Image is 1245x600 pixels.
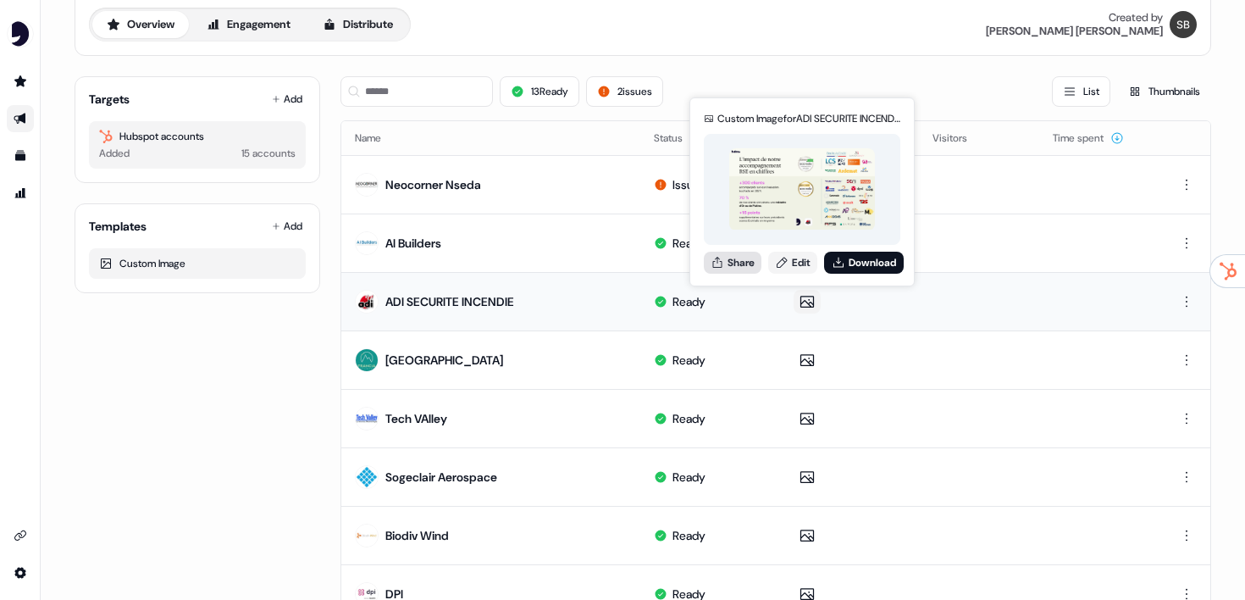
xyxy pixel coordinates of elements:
[932,123,988,153] button: Visitors
[385,410,447,427] div: Tech VAlley
[7,180,34,207] a: Go to attribution
[92,11,189,38] button: Overview
[672,352,705,369] div: Ready
[89,91,130,108] div: Targets
[268,87,306,111] button: Add
[268,214,306,238] button: Add
[672,410,705,427] div: Ready
[500,76,579,107] button: 13Ready
[192,11,305,38] button: Engagement
[7,142,34,169] a: Go to templates
[7,559,34,586] a: Go to integrations
[7,68,34,95] a: Go to prospects
[99,128,296,145] div: Hubspot accounts
[385,176,481,193] div: Neocorner Nseda
[385,235,441,252] div: AI Builders
[986,25,1163,38] div: [PERSON_NAME] [PERSON_NAME]
[704,252,761,274] button: Share
[717,110,900,127] div: Custom Image for ADI SECURITE INCENDIE
[672,527,705,544] div: Ready
[586,76,663,107] button: 2issues
[355,123,401,153] button: Name
[7,522,34,549] a: Go to integrations
[654,123,703,153] button: Status
[672,235,705,252] div: Ready
[385,293,514,310] div: ADI SECURITE INCENDIE
[1053,123,1124,153] button: Time spent
[99,145,130,162] div: Added
[385,527,449,544] div: Biodiv Wind
[672,293,705,310] div: Ready
[824,252,904,274] button: Download
[1052,76,1110,107] button: List
[1109,11,1163,25] div: Created by
[385,352,503,369] div: [GEOGRAPHIC_DATA]
[729,148,875,231] img: asset preview
[7,105,34,132] a: Go to outbound experience
[768,252,817,274] a: Edit
[308,11,407,38] button: Distribute
[89,218,147,235] div: Templates
[672,469,705,486] div: Ready
[241,145,296,162] div: 15 accounts
[385,469,497,486] div: Sogeclair Aerospace
[1117,76,1211,107] button: Thumbnails
[1170,11,1197,38] img: Simon
[672,176,706,193] div: Issues
[99,255,296,272] div: Custom Image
